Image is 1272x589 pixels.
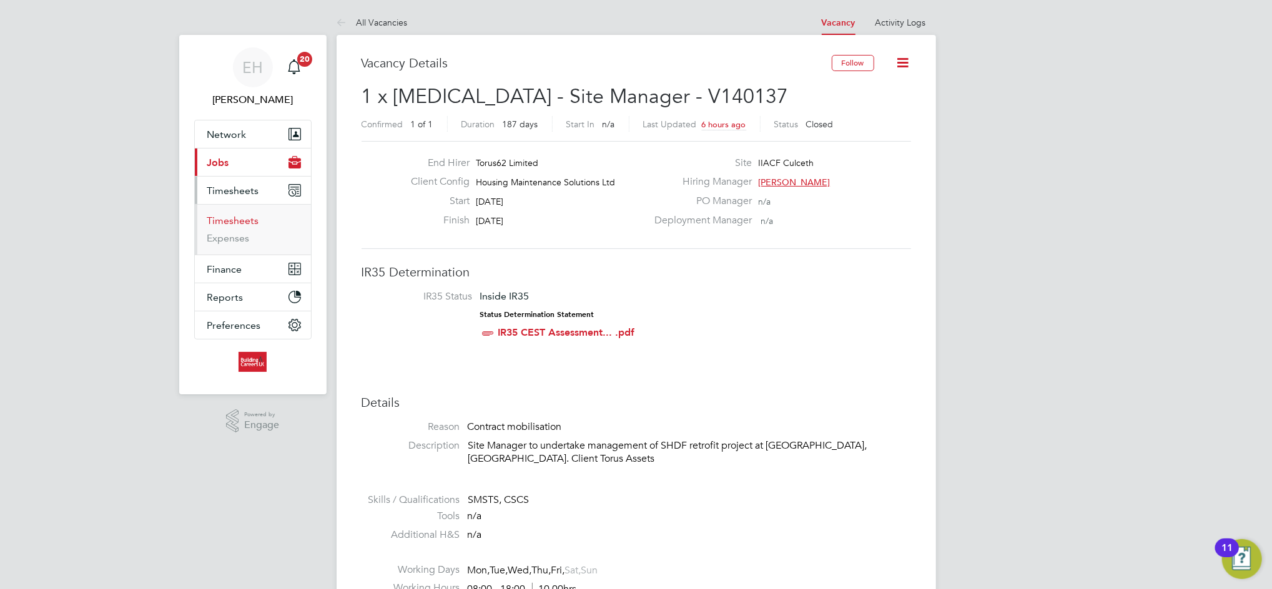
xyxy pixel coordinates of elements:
span: Emma Hughes [194,92,312,107]
a: Expenses [207,232,250,244]
span: Jobs [207,157,229,168]
button: Finance [195,255,311,283]
span: IIACF Culceth [758,157,814,168]
span: [DATE] [476,215,503,226]
strong: Status Determination Statement [480,310,594,319]
label: Site [647,157,752,170]
span: n/a [603,119,615,130]
label: Last Updated [643,119,697,130]
span: Sun [581,564,598,577]
span: Wed, [508,564,532,577]
span: Inside IR35 [480,290,530,302]
button: Reports [195,283,311,311]
span: Preferences [207,319,261,331]
label: Start [401,195,470,208]
label: Additional H&S [362,528,460,542]
div: SMSTS, CSCS [468,494,911,507]
button: Preferences [195,311,311,339]
h3: IR35 Determination [362,264,911,280]
label: IR35 Status [374,290,473,303]
span: n/a [468,510,482,522]
label: Duration [461,119,495,130]
img: buildingcareersuk-logo-retina.png [239,352,267,372]
span: Thu, [532,564,551,577]
span: n/a [761,215,773,226]
label: Confirmed [362,119,403,130]
span: Fri, [551,564,565,577]
span: Sat, [565,564,581,577]
a: 20 [282,47,307,87]
span: n/a [758,196,771,207]
span: [PERSON_NAME] [758,177,830,188]
label: End Hirer [401,157,470,170]
button: Jobs [195,148,311,176]
h3: Details [362,394,911,411]
label: Reason [362,421,460,434]
span: 187 days [503,119,538,130]
span: Network [207,129,247,140]
label: Deployment Manager [647,214,752,227]
a: EH[PERSON_NAME] [194,47,312,107]
span: Housing Maintenance Solutions Ltd [476,177,615,188]
nav: Main navigation [179,35,327,394]
button: Timesheets [195,177,311,204]
span: Engage [244,420,279,431]
span: Powered by [244,409,279,420]
label: Working Days [362,563,460,577]
span: Closed [806,119,834,130]
span: 6 hours ago [702,119,746,130]
span: Torus62 Limited [476,157,538,168]
label: Hiring Manager [647,175,752,188]
a: Powered byEngage [226,409,279,433]
a: Vacancy [822,17,855,28]
div: 11 [1221,548,1233,564]
label: Description [362,439,460,452]
span: Mon, [468,564,490,577]
span: Finance [207,263,242,275]
a: Activity Logs [875,17,926,28]
span: Timesheets [207,185,259,197]
span: EH [242,59,263,75]
label: Status [774,119,799,130]
label: Client Config [401,175,470,188]
label: PO Manager [647,195,752,208]
label: Tools [362,510,460,523]
button: Follow [832,55,874,71]
span: [DATE] [476,196,503,207]
span: Reports [207,291,244,303]
button: Open Resource Center, 11 new notifications [1222,539,1262,579]
div: Timesheets [195,204,311,255]
a: All Vacancies [337,17,408,28]
a: Go to home page [194,352,312,372]
a: Timesheets [207,215,259,226]
p: Site Manager to undertake management of SHDF retrofit project at [GEOGRAPHIC_DATA], [GEOGRAPHIC_D... [468,439,911,465]
span: Contract mobilisation [468,421,562,433]
label: Skills / Qualifications [362,494,460,507]
span: 1 x [MEDICAL_DATA] - Site Manager - V140137 [362,84,789,109]
span: Tue, [490,564,508,577]
a: IR35 CEST Assessment... .pdf [498,326,635,338]
h3: Vacancy Details [362,55,832,71]
span: n/a [468,528,482,541]
span: 1 of 1 [411,119,433,130]
button: Network [195,120,311,148]
label: Finish [401,214,470,227]
label: Start In [566,119,595,130]
span: 20 [297,52,312,67]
